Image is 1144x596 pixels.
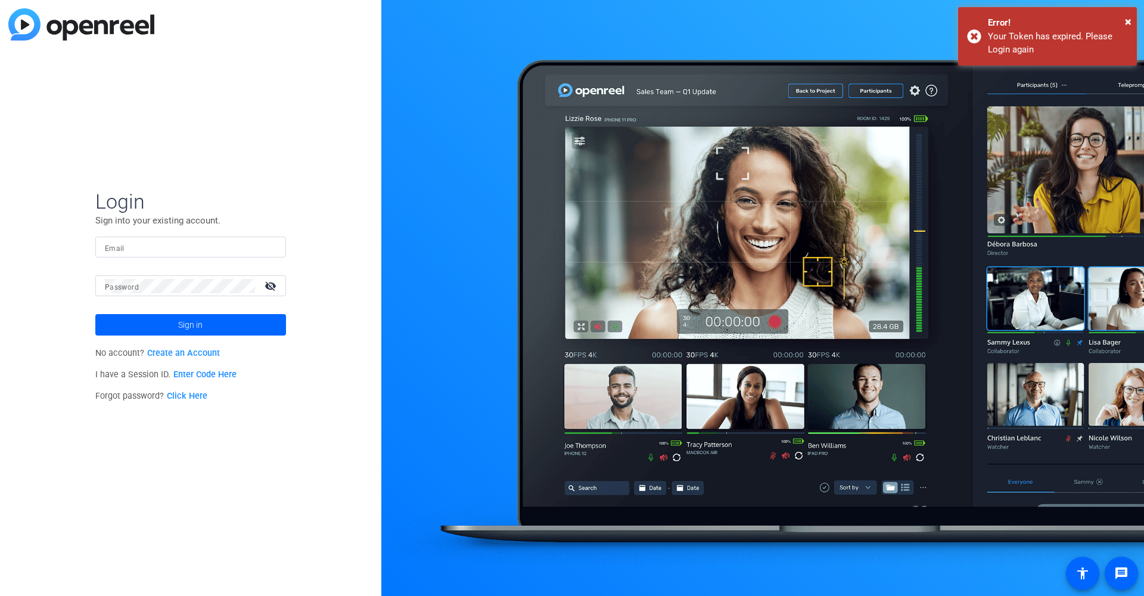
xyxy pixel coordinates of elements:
[95,370,237,380] span: I have a Session ID.
[95,189,286,214] span: Login
[95,348,220,358] span: No account?
[173,370,237,380] a: Enter Code Here
[988,30,1128,57] div: Your Token has expired. Please Login again
[95,214,286,227] p: Sign into your existing account.
[1125,13,1131,30] button: Close
[1125,14,1131,29] span: ×
[167,391,207,401] a: Click Here
[105,240,276,254] input: Enter Email Address
[1075,566,1090,581] mat-icon: accessibility
[95,314,286,336] button: Sign in
[105,283,139,291] mat-label: Password
[257,277,286,294] mat-icon: visibility_off
[178,310,203,340] span: Sign in
[988,16,1128,30] div: Error!
[95,391,207,401] span: Forgot password?
[1114,566,1129,581] mat-icon: message
[147,348,220,358] a: Create an Account
[8,8,154,41] img: blue-gradient.svg
[105,244,125,253] mat-label: Email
